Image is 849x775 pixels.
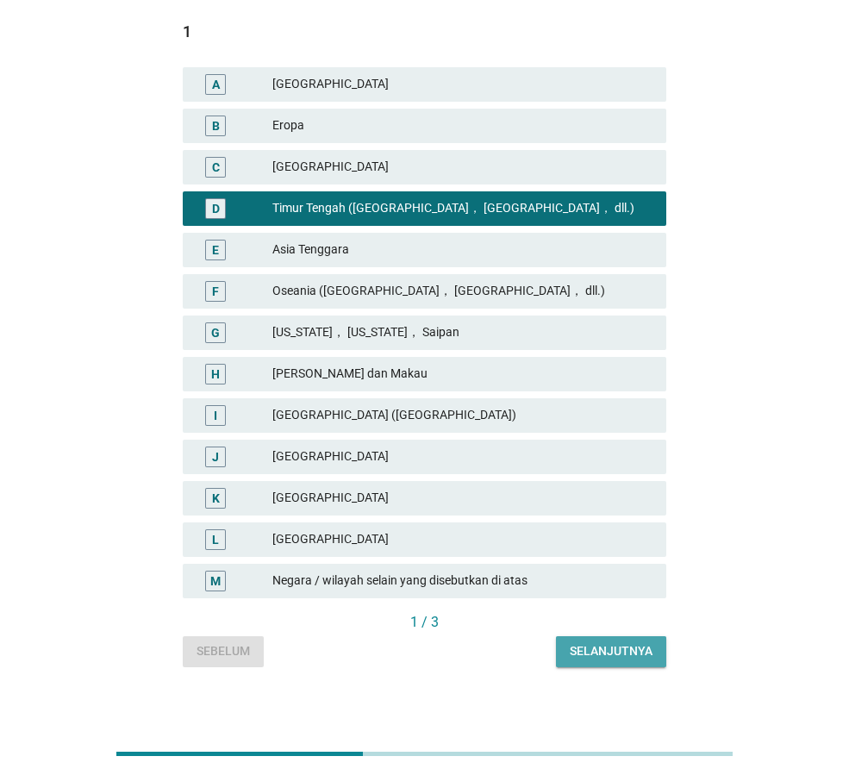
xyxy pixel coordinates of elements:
div: C [212,158,220,176]
div: F [212,282,219,300]
div: [GEOGRAPHIC_DATA] [272,447,652,467]
div: Selanjutnya [570,642,652,660]
div: L [212,530,219,548]
div: Negara / wilayah selain yang disebutkan di atas [272,571,652,591]
button: Selanjutnya [556,636,666,667]
div: J [212,447,219,466]
div: E [212,241,219,259]
div: [GEOGRAPHIC_DATA] ([GEOGRAPHIC_DATA]) [272,405,652,426]
div: 1 [183,20,666,43]
div: [PERSON_NAME] dan Makau [272,364,652,384]
div: Asia Tenggara [272,240,652,260]
div: 1 / 3 [183,612,666,633]
div: G [211,323,220,341]
div: M [210,572,221,590]
div: H [211,365,220,383]
div: Eropa [272,116,652,136]
div: [GEOGRAPHIC_DATA] [272,74,652,95]
div: [US_STATE]， [US_STATE]， Saipan [272,322,652,343]
div: [GEOGRAPHIC_DATA] [272,529,652,550]
div: [GEOGRAPHIC_DATA] [272,157,652,178]
div: D [212,199,220,217]
div: K [212,489,220,507]
div: B [212,116,220,134]
div: Timur Tengah ([GEOGRAPHIC_DATA]， [GEOGRAPHIC_DATA]， dll.) [272,198,652,219]
div: Oseania ([GEOGRAPHIC_DATA]， [GEOGRAPHIC_DATA]， dll.) [272,281,652,302]
div: I [214,406,217,424]
div: A [212,75,220,93]
div: [GEOGRAPHIC_DATA] [272,488,652,509]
